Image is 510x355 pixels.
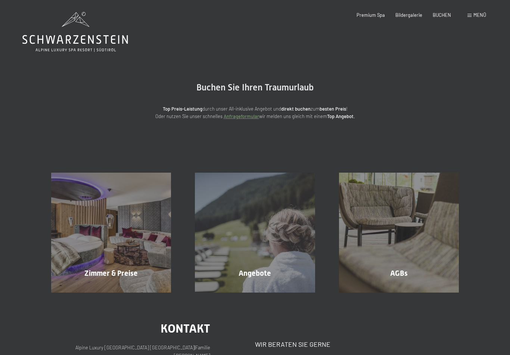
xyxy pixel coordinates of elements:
a: Buchung Angebote [183,173,327,293]
a: Buchung Zimmer & Preise [39,173,183,293]
span: Wir beraten Sie gerne [255,340,330,348]
a: Bildergalerie [395,12,422,18]
span: Menü [473,12,486,18]
span: Buchen Sie Ihren Traumurlaub [196,82,314,93]
strong: Top Preis-Leistung [163,106,202,112]
span: Angebote [239,269,271,278]
a: BUCHEN [433,12,451,18]
a: Premium Spa [357,12,385,18]
p: durch unser All-inklusive Angebot und zum ! Oder nutzen Sie unser schnelles wir melden uns gleich... [106,105,404,120]
span: AGBs [390,269,408,278]
strong: direkt buchen [281,106,311,112]
span: Kontakt [161,321,210,336]
strong: Top Angebot. [327,113,355,119]
span: Zimmer & Preise [84,269,138,278]
strong: besten Preis [320,106,346,112]
a: Buchung AGBs [327,173,471,293]
a: Anfrageformular [224,113,259,119]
